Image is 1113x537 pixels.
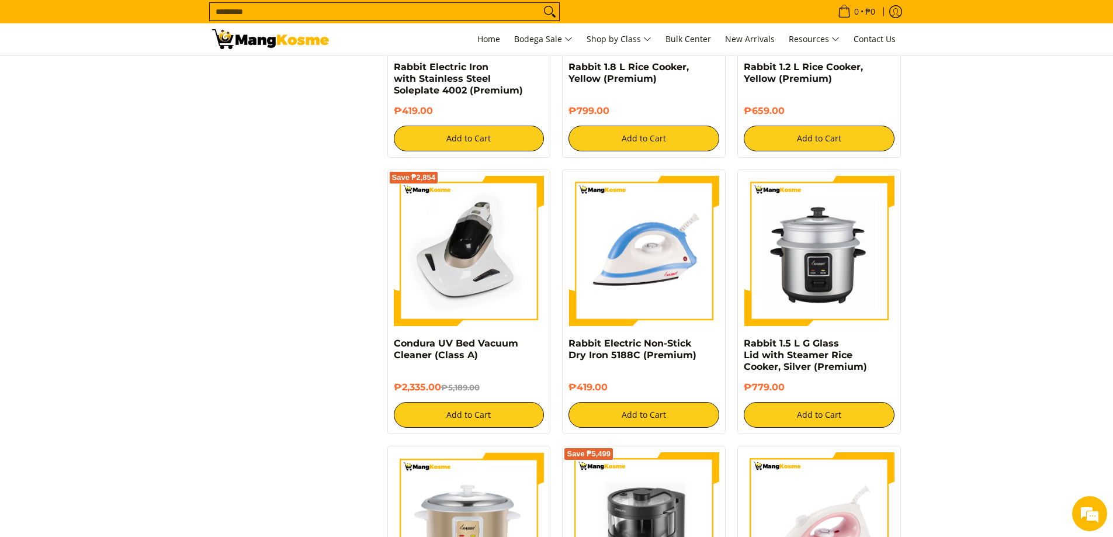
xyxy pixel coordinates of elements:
h6: ₱419.00 [568,382,719,393]
a: Shop by Class [581,23,657,55]
span: ₱0 [864,8,877,16]
button: Search [540,3,559,20]
span: Contact Us [854,33,896,44]
div: Chat with us now [61,65,196,81]
a: Contact Us [848,23,902,55]
h6: ₱419.00 [394,105,545,117]
textarea: Type your message and hit 'Enter' [6,319,223,360]
img: https://mangkosme.com/products/rabbit-1-5-l-g-glass-lid-with-steamer-rice-cooker-silver-class-a [744,176,894,327]
span: New Arrivals [725,33,775,44]
img: Small Appliances l Mang Kosme: Home Appliances Warehouse Sale [212,29,329,49]
span: 0 [852,8,861,16]
a: Bulk Center [660,23,717,55]
div: Minimize live chat window [192,6,220,34]
span: Save ₱2,854 [392,174,436,181]
img: https://mangkosme.com/products/rabbit-electric-non-stick-dry-iron-5188c-class-a [568,176,719,327]
h6: ₱799.00 [568,105,719,117]
nav: Main Menu [341,23,902,55]
a: Rabbit 1.8 L Rice Cooker, Yellow (Premium) [568,61,689,84]
button: Add to Cart [568,402,719,428]
span: We're online! [68,147,161,265]
button: Add to Cart [394,126,545,151]
span: Resources [789,32,840,47]
a: Rabbit 1.5 L G Glass Lid with Steamer Rice Cooker, Silver (Premium) [744,338,867,372]
a: Rabbit Electric Iron with Stainless Steel Soleplate 4002 (Premium) [394,61,523,96]
del: ₱5,189.00 [441,383,480,392]
span: Save ₱5,499 [567,451,611,458]
a: Rabbit Electric Non-Stick Dry Iron 5188C (Premium) [568,338,696,361]
span: Bodega Sale [514,32,573,47]
span: • [834,5,879,18]
span: Home [477,33,500,44]
button: Add to Cart [744,126,894,151]
img: Condura UV Bed Vacuum Cleaner (Class A) [394,176,545,327]
h6: ₱659.00 [744,105,894,117]
h6: ₱779.00 [744,382,894,393]
a: Resources [783,23,845,55]
button: Add to Cart [568,126,719,151]
h6: ₱2,335.00 [394,382,545,393]
button: Add to Cart [394,402,545,428]
a: Condura UV Bed Vacuum Cleaner (Class A) [394,338,518,361]
span: Shop by Class [587,32,651,47]
button: Add to Cart [744,402,894,428]
a: Home [471,23,506,55]
span: Bulk Center [665,33,711,44]
a: Bodega Sale [508,23,578,55]
a: Rabbit 1.2 L Rice Cooker, Yellow (Premium) [744,61,863,84]
a: New Arrivals [719,23,781,55]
